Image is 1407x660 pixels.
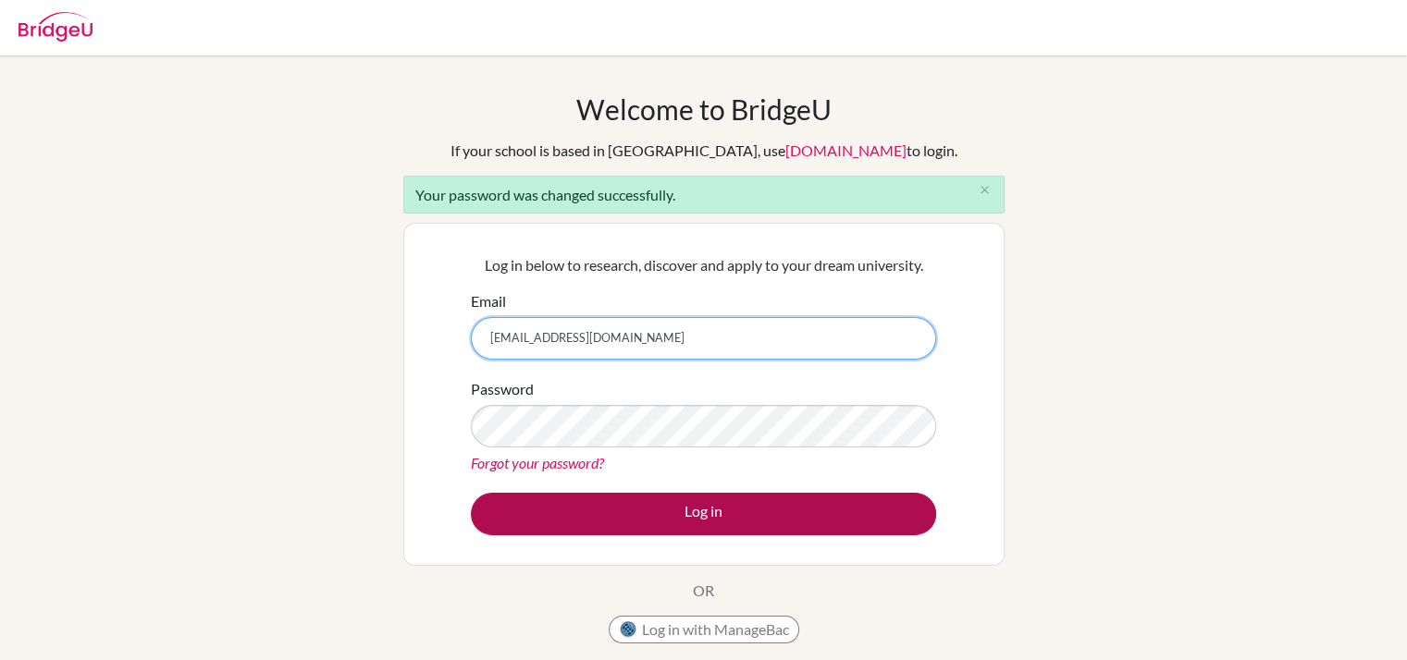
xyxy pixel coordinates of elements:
label: Password [471,378,534,400]
i: close [978,183,992,197]
button: Log in [471,493,936,535]
div: If your school is based in [GEOGRAPHIC_DATA], use to login. [450,140,957,162]
p: Log in below to research, discover and apply to your dream university. [471,254,936,276]
img: Bridge-U [19,12,93,42]
a: Forgot your password? [471,454,604,471]
label: Email [471,290,506,312]
div: Your password was changed successfully. [403,176,1005,214]
button: Log in with ManageBac [609,616,799,643]
p: OR [693,580,714,602]
button: Close [967,177,1004,204]
h1: Welcome to BridgeU [576,92,832,126]
a: [DOMAIN_NAME] [785,141,907,159]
